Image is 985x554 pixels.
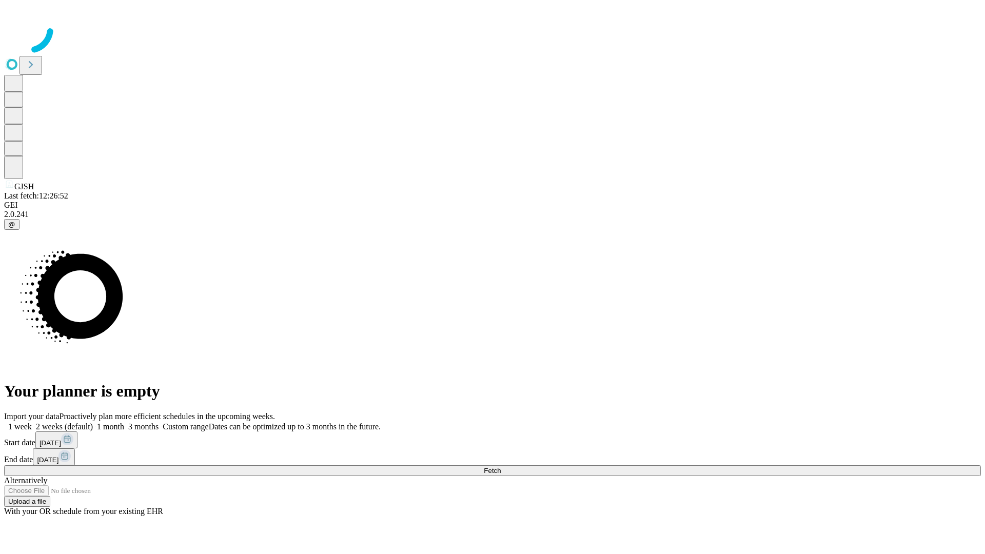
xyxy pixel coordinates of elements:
[40,439,61,447] span: [DATE]
[8,221,15,228] span: @
[4,465,981,476] button: Fetch
[37,456,58,464] span: [DATE]
[4,210,981,219] div: 2.0.241
[36,422,93,431] span: 2 weeks (default)
[14,182,34,191] span: GJSH
[484,467,501,474] span: Fetch
[60,412,275,421] span: Proactively plan more efficient schedules in the upcoming weeks.
[8,422,32,431] span: 1 week
[4,191,68,200] span: Last fetch: 12:26:52
[4,448,981,465] div: End date
[35,431,77,448] button: [DATE]
[4,412,60,421] span: Import your data
[4,507,163,516] span: With your OR schedule from your existing EHR
[4,496,50,507] button: Upload a file
[4,431,981,448] div: Start date
[209,422,381,431] span: Dates can be optimized up to 3 months in the future.
[4,476,47,485] span: Alternatively
[128,422,159,431] span: 3 months
[4,382,981,401] h1: Your planner is empty
[4,219,19,230] button: @
[4,201,981,210] div: GEI
[163,422,208,431] span: Custom range
[97,422,124,431] span: 1 month
[33,448,75,465] button: [DATE]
